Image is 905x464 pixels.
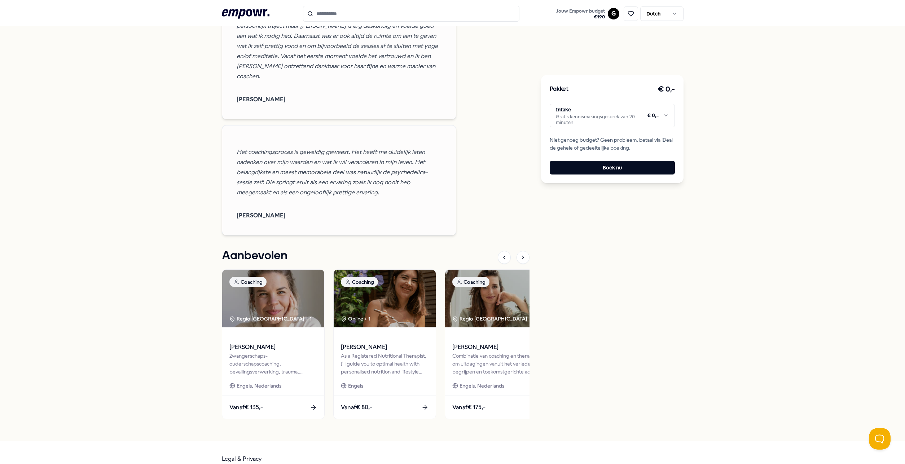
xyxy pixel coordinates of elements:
[445,270,547,327] img: package image
[452,343,540,352] span: [PERSON_NAME]
[334,270,436,327] img: package image
[237,211,441,221] span: [PERSON_NAME]
[452,277,489,287] div: Coaching
[237,149,428,196] em: Het coachingsproces is geweldig geweest. Het heeft me duidelijk laten nadenken over mijn waarden ...
[550,161,675,174] button: Boek nu
[452,352,540,376] div: Combinatie van coaching en therapie om uitdagingen vanuit het verleden te begrijpen en toekomstge...
[341,352,429,376] div: As a Registered Nutritional Therapist, I'll guide you to optimal health with personalised nutriti...
[333,269,436,419] a: package imageCoachingOnline + 1[PERSON_NAME]As a Registered Nutritional Therapist, I'll guide you...
[303,6,519,22] input: Search for products, categories or subcategories
[222,455,262,462] a: Legal & Privacy
[658,84,675,95] h3: € 0,-
[222,269,325,419] a: package imageCoachingRegio [GEOGRAPHIC_DATA] + 1[PERSON_NAME]Zwangerschaps- ouderschapscoaching, ...
[550,85,568,94] h3: Pakket
[452,403,486,412] span: Vanaf € 175,-
[348,382,363,390] span: Engels
[237,2,438,80] em: Door middel van veel oefeningen en gesprekken heb ik ontzettend veel geleerd over mezelf maar ook...
[869,428,891,450] iframe: Help Scout Beacon - Open
[222,247,287,265] h1: Aanbevolen
[341,315,370,323] div: Online + 1
[452,315,528,323] div: Regio [GEOGRAPHIC_DATA]
[341,343,429,352] span: [PERSON_NAME]
[460,382,504,390] span: Engels, Nederlands
[555,7,606,21] button: Jouw Empowr budget€190
[556,8,605,14] span: Jouw Empowr budget
[341,403,372,412] span: Vanaf € 80,-
[553,6,608,21] a: Jouw Empowr budget€190
[556,14,605,20] span: € 190
[445,269,548,419] a: package imageCoachingRegio [GEOGRAPHIC_DATA] [PERSON_NAME]Combinatie van coaching en therapie om ...
[550,136,675,152] span: Niet genoeg budget? Geen probleem, betaal via iDeal de gehele of gedeeltelijke boeking.
[237,382,281,390] span: Engels, Nederlands
[229,343,317,352] span: [PERSON_NAME]
[341,277,378,287] div: Coaching
[608,8,619,19] button: G
[222,270,324,327] img: package image
[229,315,312,323] div: Regio [GEOGRAPHIC_DATA] + 1
[229,352,317,376] div: Zwangerschaps- ouderschapscoaching, bevallingsverwerking, trauma, (prik)angst & stresscoaching.
[229,403,263,412] span: Vanaf € 135,-
[229,277,267,287] div: Coaching
[237,94,441,105] span: [PERSON_NAME]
